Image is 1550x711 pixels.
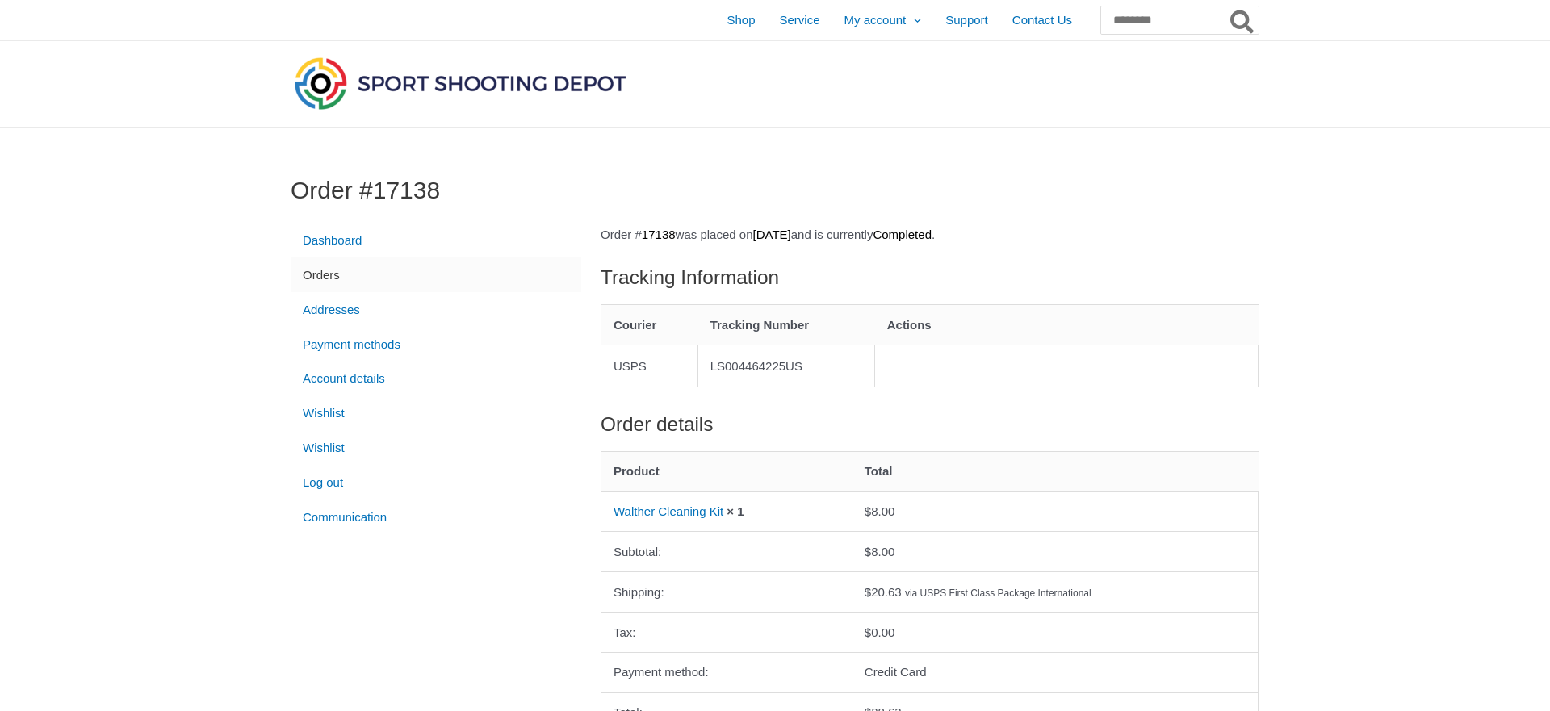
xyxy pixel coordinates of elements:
span: $ [865,625,871,639]
th: Actions [875,305,1259,345]
span: 8.00 [865,545,895,558]
span: Courier [614,318,656,332]
a: Communication [291,500,581,534]
p: Order # was placed on and is currently . [601,224,1259,246]
img: Sport Shooting Depot [291,53,630,113]
small: via USPS First Class Package International [905,588,1091,599]
a: Payment methods [291,327,581,362]
a: Addresses [291,292,581,327]
span: 20.63 [865,585,902,599]
td: USPS [601,345,698,387]
span: Tracking Number [710,318,810,332]
span: $ [865,585,871,599]
th: Total [852,452,1259,491]
a: Walther Cleaning Kit [614,504,723,518]
mark: 17138 [642,228,676,241]
th: Subtotal: [601,531,852,571]
mark: Completed [873,228,932,241]
th: Tax: [601,612,852,652]
span: 0.00 [865,625,895,639]
span: $ [865,545,871,558]
a: Orders [291,257,581,292]
strong: × 1 [727,504,744,518]
bdi: 8.00 [865,504,895,518]
td: Credit Card [852,652,1259,692]
mark: [DATE] [752,228,790,241]
td: LS004464225US [698,345,875,387]
nav: Account pages [291,224,581,535]
button: Search [1227,6,1259,34]
a: Log out [291,465,581,500]
h1: Order #17138 [291,176,1259,205]
a: Wishlist [291,431,581,466]
a: Wishlist [291,396,581,431]
a: Account details [291,362,581,396]
a: Dashboard [291,224,581,258]
th: Product [601,452,852,491]
th: Shipping: [601,571,852,612]
th: Payment method: [601,652,852,692]
span: $ [865,504,871,518]
h2: Order details [601,412,1259,437]
h2: Tracking Information [601,265,1259,291]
